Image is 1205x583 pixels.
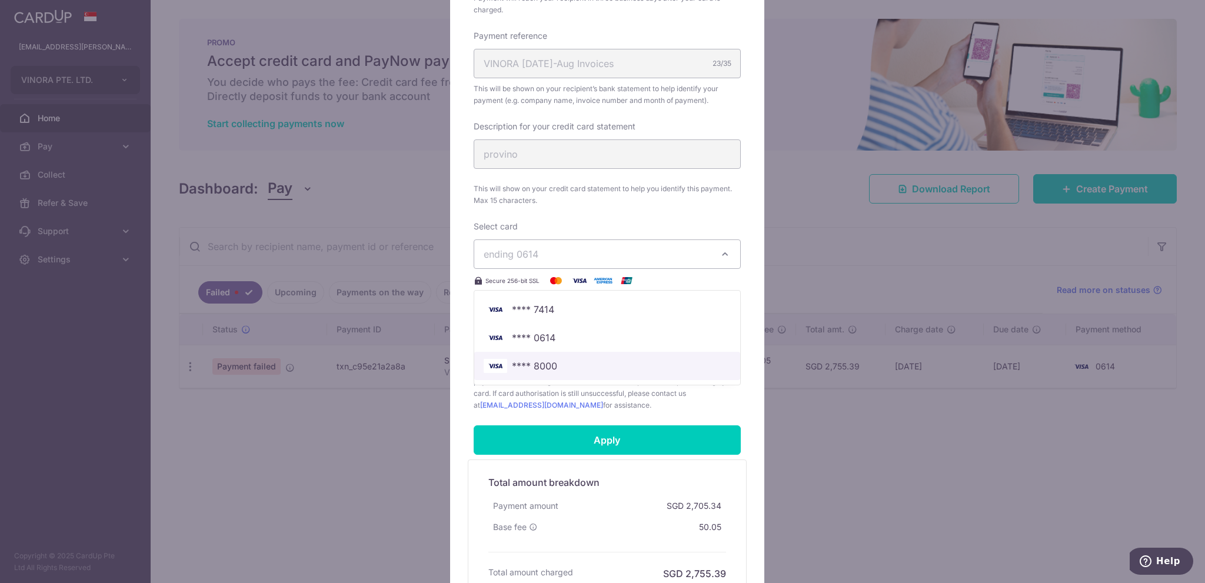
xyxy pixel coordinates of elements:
input: Apply [474,425,741,455]
h6: SGD 2,755.39 [663,567,726,581]
img: Bank Card [484,359,507,373]
h5: Total amount breakdown [488,475,726,489]
span: Secure 256-bit SSL [485,276,540,285]
label: Payment reference [474,30,547,42]
span: This will show on your credit card statement to help you identify this payment. Max 15 characters. [474,183,741,206]
span: ending 0614 [484,248,538,260]
div: Payment amount [488,495,563,517]
span: Base fee [493,521,527,533]
span: This will be shown on your recipient’s bank statement to help identify your payment (e.g. company... [474,83,741,106]
div: SGD 2,705.34 [662,495,726,517]
img: Visa [568,274,591,288]
img: Bank Card [484,331,507,345]
button: ending 0614 [474,239,741,269]
span: By clicking apply, you're authorising your card to be charged again for this payment to . You hav... [474,364,741,411]
div: 23/35 [713,58,731,69]
label: Description for your credit card statement [474,121,635,132]
h6: Total amount charged [488,567,573,578]
img: Mastercard [544,274,568,288]
img: American Express [591,274,615,288]
img: UnionPay [615,274,638,288]
a: [EMAIL_ADDRESS][DOMAIN_NAME] [480,401,603,409]
img: Bank Card [484,302,507,317]
div: 50.05 [694,517,726,538]
iframe: Opens a widget where you can find more information [1130,548,1193,577]
label: Select card [474,221,518,232]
